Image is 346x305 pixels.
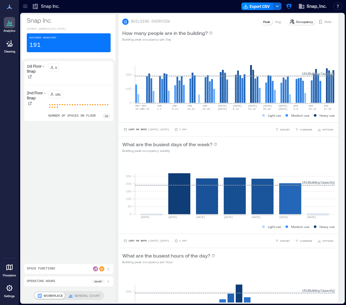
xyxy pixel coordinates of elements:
[49,114,96,119] p: number of spaces on floor
[126,182,131,186] tspan: 200
[279,216,288,219] text: [DATE]
[122,252,210,259] p: What are the busiest hours of the day?
[241,3,274,10] button: Export CSV
[130,212,131,216] tspan: 0
[157,104,162,107] text: JUN
[233,104,242,107] text: [DATE]
[4,294,15,298] p: Settings
[122,37,213,42] p: Building peak occupancy per Day
[322,128,333,131] span: OPTIONS
[278,104,287,107] text: [DATE]
[122,148,217,153] p: Building peak occupancy weekly
[280,128,290,131] span: EXPORT
[105,114,108,118] p: 28
[141,216,150,219] text: [DATE]
[296,19,313,24] p: Occupancy
[297,1,328,11] button: Snap, Inc.
[168,216,177,219] text: [DATE]
[187,104,192,107] text: JUN
[233,108,239,110] text: 6-12
[187,108,195,110] text: 15-21
[27,16,111,25] p: Snap Inc.
[316,238,335,244] button: OPTIONS
[126,197,131,201] tspan: 100
[278,108,287,110] text: [DATE]
[300,128,312,131] span: COMPARE
[41,3,60,9] p: Snap Inc.
[172,104,177,107] text: JUN
[130,101,131,104] tspan: 0
[95,280,102,283] p: 8a - 6p
[293,104,298,107] text: AUG
[307,3,326,9] span: Snap, Inc.
[320,224,335,229] p: Heavy use
[268,113,281,118] p: Light use
[291,113,309,118] p: Medium use
[3,29,15,33] p: Analytics
[128,204,131,208] tspan: 50
[268,224,281,229] p: Light use
[248,108,256,110] text: 13-19
[179,239,187,243] p: 1 Day
[27,266,55,271] p: Space Functions
[196,216,205,219] text: [DATE]
[294,126,314,133] button: COMPARE
[2,280,17,300] a: Settings
[126,290,131,293] tspan: 200
[142,104,147,107] text: MAY
[307,216,316,219] text: [DATE]
[251,216,261,219] text: [DATE]
[55,92,61,97] p: 191
[2,36,17,55] a: Cleaning
[122,29,208,37] p: How many people are in the building?
[280,239,290,243] span: EXPORT
[122,141,212,148] p: What are the busiest days of the week?
[55,65,57,70] p: 0
[43,293,63,298] p: WORKPLACE
[294,238,314,244] button: COMPARE
[157,108,162,110] text: 1-7
[122,259,215,264] p: Building peak occupancy per Hour
[126,73,131,76] tspan: 200
[27,279,55,284] p: Operating Hours
[218,108,227,110] text: [DATE]
[324,19,332,24] p: Visits
[172,108,178,110] text: 8-14
[126,174,131,178] tspan: 250
[324,104,329,107] text: AUG
[74,293,100,298] p: GENERAL COUNT
[320,113,335,118] p: Heavy use
[203,108,210,110] text: 22-28
[179,128,187,131] p: 1 Day
[248,104,257,107] text: [DATE]
[218,104,227,107] text: [DATE]
[274,126,291,133] button: EXPORT
[126,189,131,193] tspan: 150
[316,126,335,133] button: OPTIONS
[3,274,16,277] p: Floorplans
[309,108,316,110] text: 10-16
[263,19,270,24] p: Peak
[275,19,281,24] p: Avg
[274,238,291,244] button: EXPORT
[291,224,309,229] p: Medium use
[131,19,170,24] p: BUILDING OVERVIEW
[263,104,272,107] text: [DATE]
[324,108,332,110] text: 17-23
[27,64,46,74] p: 1st Floor - Snap
[322,239,333,243] span: OPTIONS
[142,108,149,110] text: 25-31
[1,260,18,279] a: Floorplans
[309,104,313,107] text: AUG
[300,239,312,243] span: COMPARE
[135,108,143,110] text: 18-24
[27,27,111,31] p: [STREET_ADDRESS][US_STATE]
[122,238,170,244] button: Last 90 Days |[DATE]-[DATE]
[203,104,207,107] text: JUN
[135,104,140,107] text: MAY
[263,108,271,110] text: 20-26
[126,87,131,91] tspan: 100
[2,15,17,35] a: Analytics
[293,108,298,110] text: 3-9
[29,36,56,40] p: Assigned Headcount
